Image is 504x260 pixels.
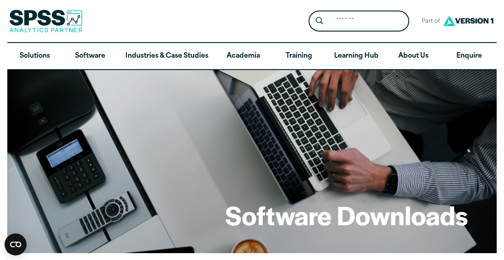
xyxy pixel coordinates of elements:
a: Software [63,43,118,70]
a: Industries & Case Studies [118,43,216,70]
button: Open CMP widget [5,233,27,255]
span: Part of [417,15,441,28]
svg: Search magnifying glass icon [316,17,323,25]
a: Academia [216,43,271,70]
a: Learning Hub [327,43,386,70]
a: Training [271,43,326,70]
nav: Desktop version of site main menu [7,43,497,70]
a: About Us [386,43,441,70]
img: Version1 Logo [441,12,496,29]
h1: Software Downloads [225,198,468,232]
a: Enquire [441,43,497,70]
img: SPSS Analytics Partner [9,10,82,32]
button: Search magnifying glass icon [311,13,328,30]
a: Solutions [7,43,63,70]
form: Site Header Search Form [309,11,409,32]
